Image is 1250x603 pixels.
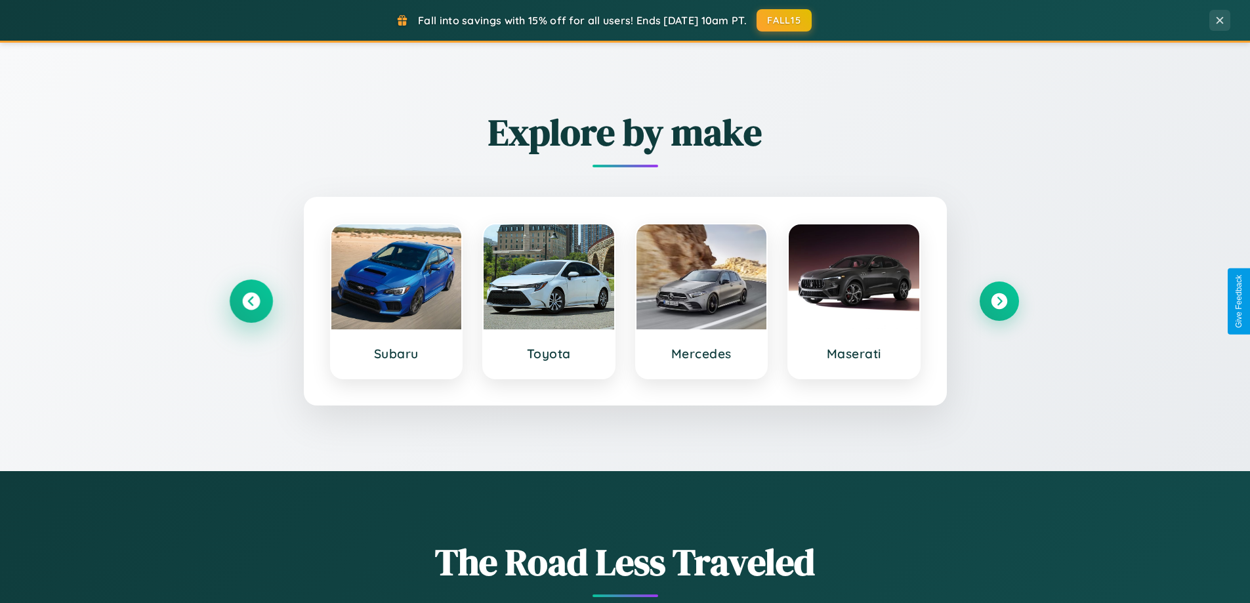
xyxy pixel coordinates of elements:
[757,9,812,31] button: FALL15
[418,14,747,27] span: Fall into savings with 15% off for all users! Ends [DATE] 10am PT.
[650,346,754,362] h3: Mercedes
[1234,275,1243,328] div: Give Feedback
[802,346,906,362] h3: Maserati
[232,107,1019,157] h2: Explore by make
[232,537,1019,587] h1: The Road Less Traveled
[344,346,449,362] h3: Subaru
[497,346,601,362] h3: Toyota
